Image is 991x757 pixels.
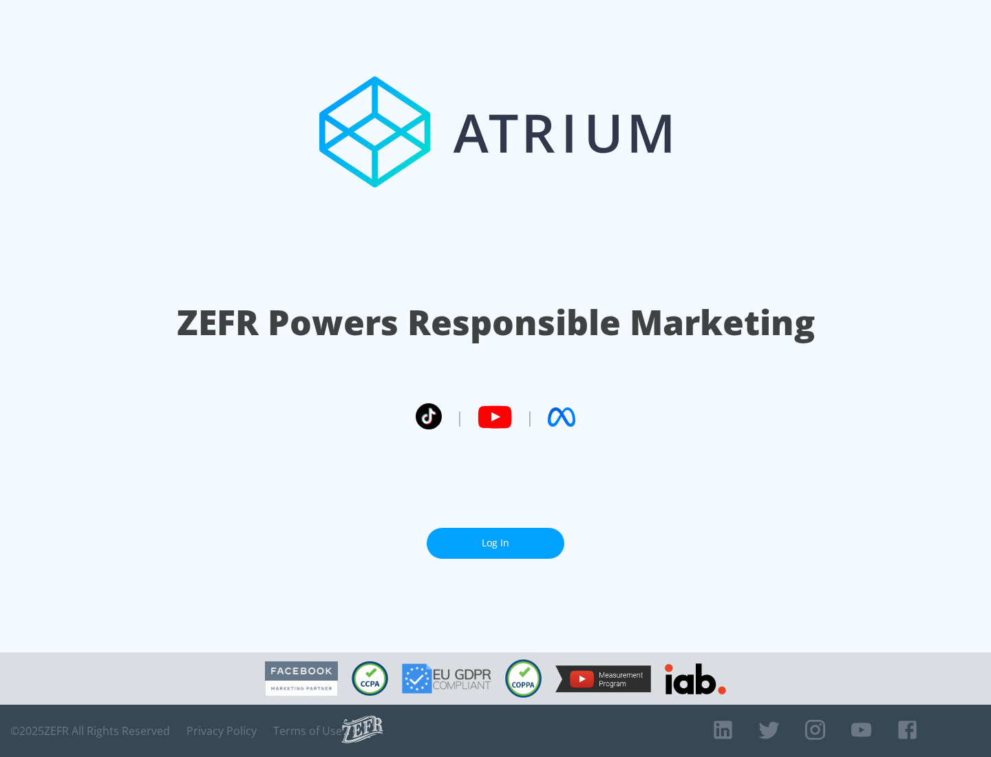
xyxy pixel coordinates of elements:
img: Facebook Marketing Partner [265,661,338,696]
img: COPPA Compliant [505,659,542,698]
span: | [456,407,464,427]
img: GDPR Compliant [402,663,491,694]
span: © 2025 ZEFR All Rights Reserved [10,724,170,738]
a: Privacy Policy [187,724,257,738]
h1: ZEFR Powers Responsible Marketing [177,299,815,346]
img: IAB [665,663,726,694]
a: Terms of Use [273,724,342,738]
img: CCPA Compliant [352,661,388,696]
span: | [526,407,534,427]
a: Log In [427,528,564,559]
img: YouTube Measurement Program [555,665,651,692]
